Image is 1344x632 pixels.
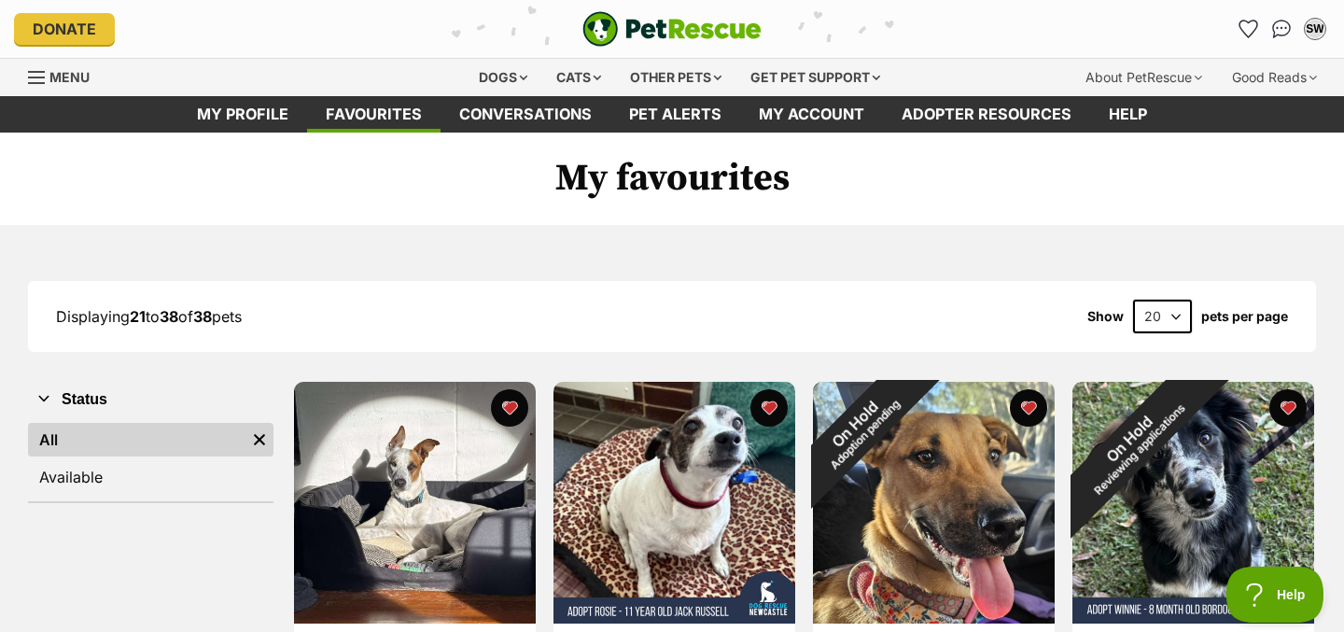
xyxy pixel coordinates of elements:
[28,460,273,494] a: Available
[466,59,540,96] div: Dogs
[1306,20,1324,38] div: SW
[737,59,893,96] div: Get pet support
[1072,59,1215,96] div: About PetRescue
[553,382,795,624] img: Rosie - 11 Year Old Jack Russell
[56,307,242,326] span: Displaying to of pets
[28,59,103,92] a: Menu
[1219,59,1330,96] div: Good Reads
[813,609,1055,627] a: On HoldAdoption pending
[1226,567,1325,623] iframe: Help Scout Beacon - Open
[828,398,903,472] span: Adoption pending
[49,69,90,85] span: Menu
[307,96,441,133] a: Favourites
[441,96,610,133] a: conversations
[178,96,307,133] a: My profile
[1269,389,1307,427] button: favourite
[750,389,788,427] button: favourite
[294,382,536,624] img: Frankie
[582,11,762,47] img: logo-e224e6f780fb5917bec1dbf3a21bbac754714ae5b6737aabdf751b685950b380.svg
[740,96,883,133] a: My account
[1233,14,1263,44] a: Favourites
[1090,96,1166,133] a: Help
[1072,609,1314,627] a: On HoldReviewing applications
[1233,14,1330,44] ul: Account quick links
[28,387,273,412] button: Status
[28,423,245,456] a: All
[14,13,115,45] a: Donate
[1092,401,1188,498] span: Reviewing applications
[1272,20,1292,38] img: chat-41dd97257d64d25036548639549fe6c8038ab92f7586957e7f3b1b290dea8141.svg
[582,11,762,47] a: PetRescue
[193,307,212,326] strong: 38
[610,96,740,133] a: Pet alerts
[1201,309,1288,324] label: pets per page
[28,419,273,501] div: Status
[883,96,1090,133] a: Adopter resources
[245,423,273,456] a: Remove filter
[130,307,146,326] strong: 21
[617,59,735,96] div: Other pets
[1010,389,1047,427] button: favourite
[813,382,1055,624] img: Olive
[777,346,941,510] div: On Hold
[1267,14,1296,44] a: Conversations
[491,389,528,427] button: favourite
[1087,309,1124,324] span: Show
[160,307,178,326] strong: 38
[1300,14,1330,44] button: My account
[543,59,614,96] div: Cats
[1031,341,1238,547] div: On Hold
